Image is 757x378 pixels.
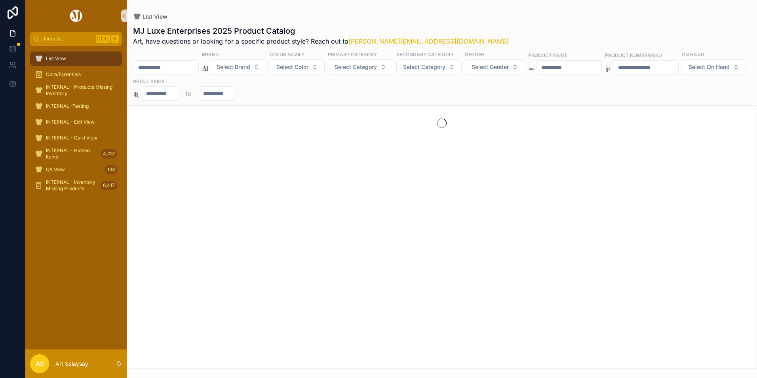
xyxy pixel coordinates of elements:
label: Color Family [270,51,304,58]
div: 4,751 [101,149,117,158]
label: Gender [465,51,484,58]
button: Select Button [328,59,393,74]
span: Jump to... [42,36,93,42]
span: AS [36,359,44,368]
span: Select Brand [217,63,250,71]
span: INTERNAL -Testing [46,103,89,109]
button: Select Button [465,59,525,74]
a: INTERNAL - Products Missing Inventory [30,83,122,97]
a: Core/Essentials [30,67,122,82]
span: Select Color [276,63,308,71]
div: 133 [105,165,117,174]
label: Brand [202,51,219,58]
a: QA View133 [30,162,122,177]
p: Art Salaysay [55,360,88,368]
span: Select Category [335,63,377,71]
a: List View [133,13,167,21]
span: QA View [46,166,65,173]
span: Select Category [403,63,445,71]
button: Select Button [210,59,266,74]
span: List View [46,55,66,62]
a: INTERNAL - Card View [30,131,122,145]
span: INTERNAL - Edit View [46,119,95,125]
button: Select Button [396,59,462,74]
label: On Hand [682,51,704,58]
span: Core/Essentials [46,71,81,78]
span: Ctrl [96,35,110,43]
img: App logo [68,10,84,22]
button: Jump to...CtrlK [30,32,122,46]
a: INTERNAL -Testing [30,99,122,113]
a: [PERSON_NAME][EMAIL_ADDRESS][DOMAIN_NAME] [348,37,509,45]
label: Product Number/SKU [605,52,662,59]
span: INTERNAL - Inventory Missing Products [46,179,97,192]
label: Retail Price [133,78,164,85]
label: Product Name [528,52,567,59]
span: INTERNAL - Hidden Items [46,147,97,160]
h1: MJ Luxe Enterprises 2025 Product Catalog [133,25,509,36]
div: 6,417 [101,181,117,190]
a: INTERNAL - Hidden Items4,751 [30,147,122,161]
button: Select Button [682,59,746,74]
a: List View [30,52,122,66]
a: INTERNAL - Edit View [30,115,122,129]
div: scrollable content [25,46,127,203]
span: INTERNAL - Card View [46,135,97,141]
span: Select On Hand [689,63,730,71]
span: Art, have questions or looking for a specific product style? Reach out to [133,36,509,46]
p: to [186,89,192,98]
button: Select Button [270,59,325,74]
span: Select Gender [472,63,509,71]
a: INTERNAL - Inventory Missing Products6,417 [30,178,122,193]
label: Primary Category [328,51,377,58]
span: K [112,36,118,42]
span: List View [143,13,167,21]
span: INTERNAL - Products Missing Inventory [46,84,114,97]
label: Secondary Category [396,51,454,58]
